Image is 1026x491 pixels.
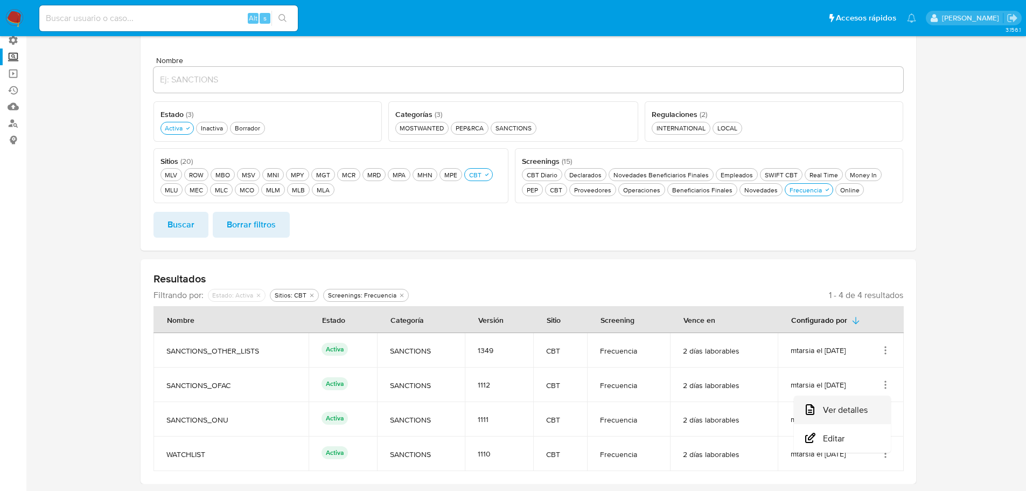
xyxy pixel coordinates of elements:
a: Salir [1007,12,1018,24]
p: nicolas.tyrkiel@mercadolibre.com [942,13,1003,23]
a: Notificaciones [907,13,916,23]
span: s [263,13,267,23]
span: 3.156.1 [1006,25,1021,34]
span: Alt [249,13,257,23]
button: search-icon [271,11,294,26]
span: Accesos rápidos [836,12,896,24]
input: Buscar usuario o caso... [39,11,298,25]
